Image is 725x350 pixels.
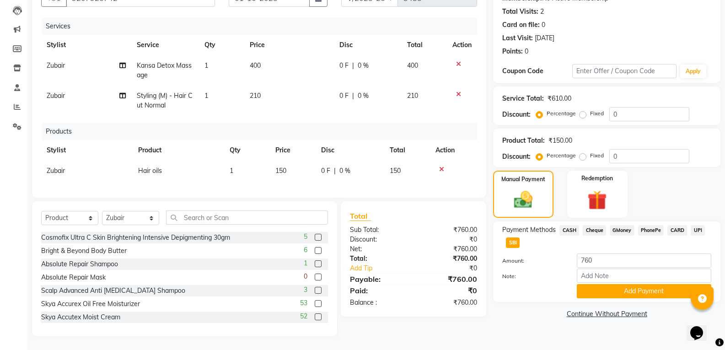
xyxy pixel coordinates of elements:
span: 52 [300,312,307,321]
label: Percentage [547,109,576,118]
span: PhonePe [638,225,664,236]
span: Zubair [47,61,65,70]
div: Service Total: [502,94,544,103]
div: ₹760.00 [414,254,484,264]
img: _gift.svg [581,188,613,212]
th: Qty [199,35,244,55]
span: 400 [250,61,261,70]
span: Styling (M) - Hair Cut Normal [137,92,193,109]
span: | [352,91,354,101]
span: Kansa Detox Massage [137,61,192,79]
span: Zubair [47,167,65,175]
button: Apply [680,65,706,78]
div: Paid: [343,285,414,296]
span: 1 [204,61,208,70]
span: 150 [275,167,286,175]
div: Points: [502,47,523,56]
span: 400 [407,61,418,70]
label: Amount: [495,257,569,265]
div: ₹150.00 [548,136,572,145]
span: 1 [304,258,307,268]
label: Redemption [581,174,613,183]
span: 0 % [358,61,369,70]
span: 0 F [339,91,349,101]
div: Skya Accutex Moist Cream [41,312,120,322]
div: Sub Total: [343,225,414,235]
div: Total Visits: [502,7,538,16]
th: Product [133,140,224,161]
span: 1 [230,167,233,175]
span: 150 [390,167,401,175]
span: GMoney [610,225,634,236]
label: Fixed [590,151,604,160]
span: 5 [304,232,307,242]
span: CARD [667,225,687,236]
div: Absolute Repair Mask [41,273,106,282]
div: Products [42,123,484,140]
span: 0 F [339,61,349,70]
div: ₹760.00 [414,274,484,285]
th: Disc [334,35,402,55]
th: Price [244,35,334,55]
span: 6 [304,245,307,255]
div: ₹760.00 [414,244,484,254]
div: ₹0 [414,235,484,244]
th: Disc [316,140,384,161]
span: CASH [559,225,579,236]
span: 1 [204,92,208,100]
a: Add Tip [343,264,425,273]
input: Enter Offer / Coupon Code [572,64,677,78]
iframe: chat widget [687,313,716,341]
th: Qty [224,140,270,161]
span: UPI [691,225,705,236]
div: [DATE] [535,33,554,43]
div: Product Total: [502,136,545,145]
span: 210 [250,92,261,100]
div: Services [42,18,484,35]
div: Absolute Repair Shampoo [41,259,118,269]
div: ₹610.00 [548,94,571,103]
div: 2 [540,7,544,16]
th: Total [402,35,447,55]
span: 210 [407,92,418,100]
div: Skya Accurex Oil Free Moisturizer [41,299,140,309]
div: Cosmofix Ultra C Skin Brightening Intensive Depigmenting 30gm [41,233,230,242]
span: 53 [300,298,307,308]
div: Total: [343,254,414,264]
div: ₹0 [414,285,484,296]
div: 0 [542,20,545,30]
span: 3 [304,285,307,295]
div: ₹0 [425,264,484,273]
img: _cash.svg [508,189,538,210]
th: Price [270,140,316,161]
label: Note: [495,272,569,280]
div: Card on file: [502,20,540,30]
th: Total [384,140,430,161]
th: Action [447,35,477,55]
input: Amount [577,253,711,268]
label: Percentage [547,151,576,160]
span: Zubair [47,92,65,100]
th: Service [131,35,199,55]
label: Manual Payment [501,175,545,183]
span: 0 % [358,91,369,101]
span: 0 F [321,166,330,176]
input: Add Note [577,269,711,283]
a: Continue Without Payment [495,309,719,319]
div: Discount: [502,152,531,162]
span: | [334,166,336,176]
div: ₹760.00 [414,298,484,307]
span: 0 [304,272,307,281]
div: Balance : [343,298,414,307]
span: Hair oils [138,167,162,175]
span: Payment Methods [502,225,556,235]
span: SBI [506,237,520,248]
div: Discount: [502,110,531,119]
th: Stylist [41,35,131,55]
button: Add Payment [577,284,711,298]
div: Last Visit: [502,33,533,43]
div: Discount: [343,235,414,244]
th: Action [430,140,477,161]
div: Net: [343,244,414,254]
div: 0 [525,47,528,56]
